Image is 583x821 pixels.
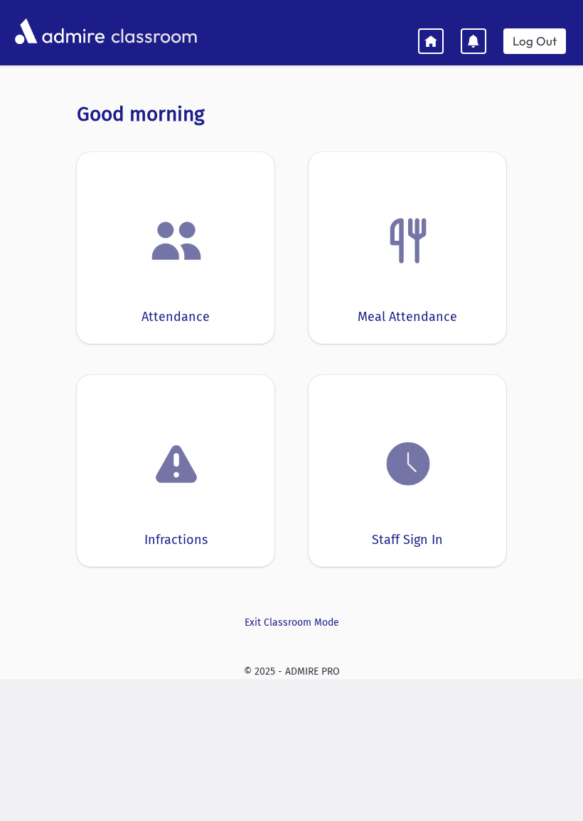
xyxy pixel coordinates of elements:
div: Attendance [141,308,210,327]
img: Fork.png [381,214,435,268]
div: © 2025 - ADMIRE PRO [11,664,572,679]
span: classroom [108,13,198,50]
img: clock.png [381,437,435,491]
a: Exit Classroom Mode [77,615,506,630]
div: Meal Attendance [358,308,457,327]
h3: Good morning [77,102,506,126]
a: Log Out [503,28,566,54]
img: users.png [149,214,203,268]
div: Infractions [144,531,208,550]
img: AdmirePro [11,15,108,48]
img: exclamation.png [149,440,203,494]
div: Staff Sign In [372,531,443,550]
